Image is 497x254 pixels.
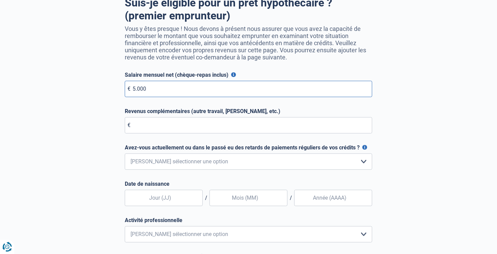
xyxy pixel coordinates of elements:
label: Avez-vous actuellement ou dans le passé eu des retards de paiements réguliers de vos crédits ? [125,144,372,151]
label: Revenus complémentaires (autre travail, [PERSON_NAME], etc.) [125,108,372,114]
input: Mois (MM) [210,190,287,206]
span: / [203,195,210,201]
span: / [287,195,294,201]
input: Jour (JJ) [125,190,203,206]
input: Année (AAAA) [294,190,372,206]
span: € [127,86,131,92]
button: Avez-vous actuellement ou dans le passé eu des retards de paiements réguliers de vos crédits ? [362,145,367,150]
label: Date de naissance [125,181,372,187]
label: Activité professionnelle [125,217,372,223]
label: Salaire mensuel net (chèque-repas inclus) [125,72,372,78]
span: € [127,122,131,128]
p: Vous y êtes presque ! Nous devons à présent nous assurer que vous avez la capacité de rembourser ... [125,25,372,61]
button: Salaire mensuel net (chèque-repas inclus) [231,72,236,77]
